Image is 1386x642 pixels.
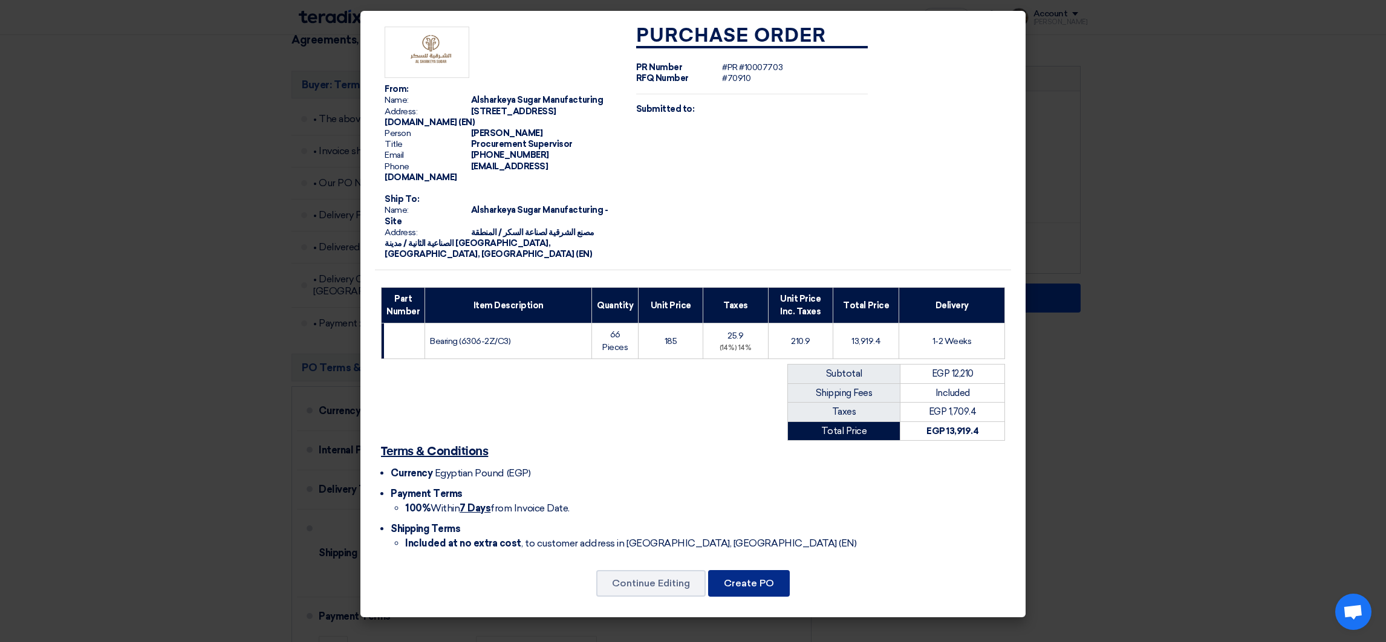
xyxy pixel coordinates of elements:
span: #PR #10007703 [722,62,782,73]
span: [PHONE_NUMBER] [471,150,549,160]
span: [PERSON_NAME] [471,128,543,138]
span: 13,919.4 [851,336,880,346]
span: Name: [385,95,469,106]
span: Address: [385,106,469,117]
span: EGP 1,709.4 [929,406,977,417]
span: 1-2 Weeks [932,336,972,346]
span: #70910 [722,73,750,83]
strong: Purchase Order [636,27,826,46]
th: Part Number [382,288,425,323]
th: Unit Price Inc. Taxes [768,288,833,323]
td: Total Price [788,421,900,441]
div: (14%) 14% [708,343,763,354]
span: 25.9 [727,331,743,341]
span: Currency [391,467,432,479]
span: 185 [665,336,677,346]
span: Alsharkeya Sugar Manufacturing - Site [385,205,608,226]
span: Within from Invoice Date. [405,502,570,514]
span: [STREET_ADDRESS][DOMAIN_NAME] (EN) [385,106,556,128]
li: , to customer address in [GEOGRAPHIC_DATA], [GEOGRAPHIC_DATA] (EN) [405,536,1005,551]
strong: Submitted to: [636,104,695,114]
u: 7 Days [460,502,490,514]
span: Person [385,128,469,139]
strong: 100% [405,502,431,514]
strong: Ship To: [385,194,419,204]
span: 210.9 [791,336,810,346]
strong: RFQ Number [636,73,689,83]
strong: PR Number [636,62,683,73]
strong: From: [385,84,409,94]
button: Create PO [708,570,790,597]
span: Included [935,387,970,398]
span: [EMAIL_ADDRESS][DOMAIN_NAME] [385,161,548,183]
span: Email [385,150,469,161]
span: Payment Terms [391,488,463,499]
th: Taxes [703,288,768,323]
span: مصنع الشرقية لصناعة السكر / المنطقة الصناعية الثانية / مدينة [GEOGRAPHIC_DATA], [GEOGRAPHIC_DATA]... [385,227,594,259]
button: Continue Editing [596,570,706,597]
th: Unit Price [639,288,703,323]
span: Procurement Supervisor [471,139,573,149]
span: Bearing (6306-2Z/C3) [430,336,510,346]
strong: EGP 13,919.4 [926,426,978,436]
u: Terms & Conditions [381,446,488,458]
th: Item Description [425,288,592,323]
span: Egyptian Pound (EGP) [435,467,530,479]
td: Taxes [788,403,900,422]
strong: Included at no extra cost [405,537,521,549]
th: Delivery [899,288,1005,323]
span: Shipping Terms [391,523,460,534]
th: Total Price [833,288,899,323]
td: Shipping Fees [788,383,900,403]
a: Open chat [1335,594,1371,630]
span: Name: [385,205,469,216]
span: 66 Pieces [602,329,628,352]
span: Alsharkeya Sugar Manufacturing [471,95,604,105]
td: Subtotal [788,365,900,384]
span: Address: [385,227,469,238]
span: Phone [385,161,469,172]
img: Company Logo [385,27,469,79]
td: EGP 12,210 [900,365,1005,384]
span: Title [385,139,469,150]
th: Quantity [592,288,639,323]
